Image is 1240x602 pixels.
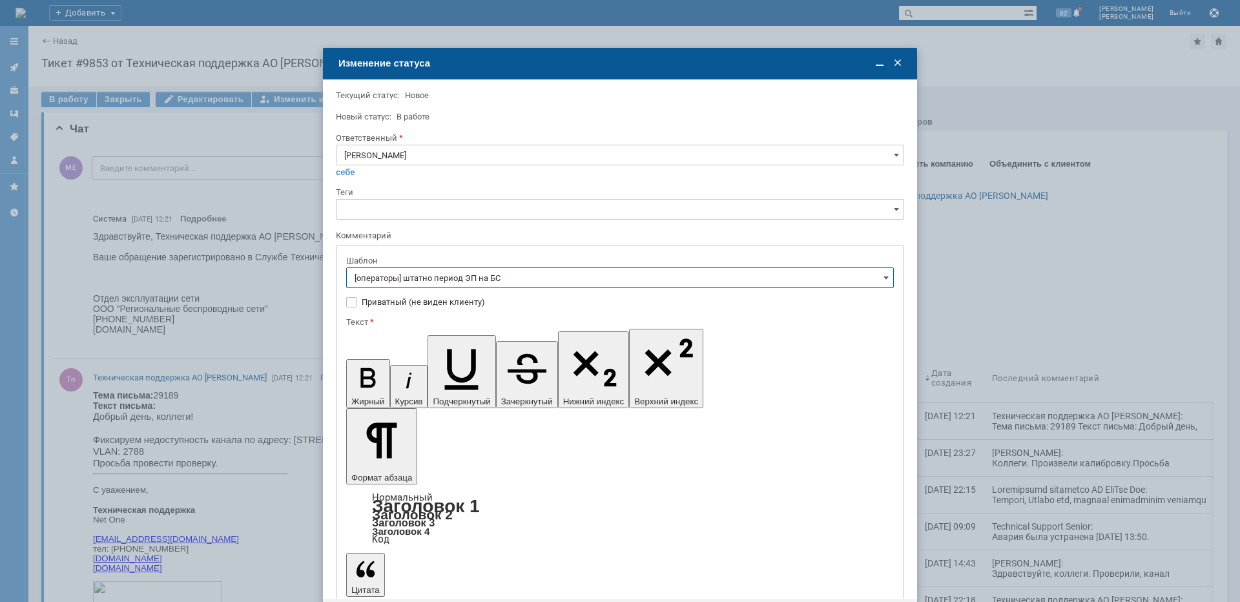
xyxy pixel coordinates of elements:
label: Новый статус: [336,112,391,121]
span: Закрыть [891,57,904,70]
button: Подчеркнутый [428,335,495,408]
div: Теги [336,188,902,196]
span: Зачеркнутый [501,397,553,406]
div: Изменение статуса [338,57,904,69]
span: Подчеркнутый [433,397,490,406]
span: Новое [405,90,429,100]
div: Текст [346,318,891,326]
span: Свернуть (Ctrl + M) [873,57,886,70]
div: Формат абзаца [346,493,894,544]
span: Формат абзаца [351,473,412,483]
span: Верхний индекс [634,397,698,406]
label: Текущий статус: [336,90,400,100]
button: Цитата [346,553,385,597]
button: Верхний индекс [629,329,703,408]
button: Формат абзаца [346,408,417,484]
div: Шаблон [346,256,891,265]
span: Курсив [395,397,423,406]
a: Код [372,534,389,545]
span: Жирный [351,397,385,406]
button: Жирный [346,359,390,408]
a: Заголовок 1 [372,496,480,516]
button: Курсив [390,365,428,408]
label: Приватный (не виден клиенту) [362,297,891,307]
a: Заголовок 4 [372,526,429,537]
a: Нормальный [372,492,433,503]
div: Ответственный [336,134,902,142]
span: Нижний индекс [563,397,625,406]
span: Цитата [351,585,380,595]
button: Зачеркнутый [496,341,558,408]
a: себе [336,167,355,178]
div: Комментарий [336,230,902,242]
a: Заголовок 3 [372,517,435,528]
a: Заголовок 2 [372,507,453,522]
button: Нижний индекс [558,331,630,408]
span: В работе [397,112,429,121]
